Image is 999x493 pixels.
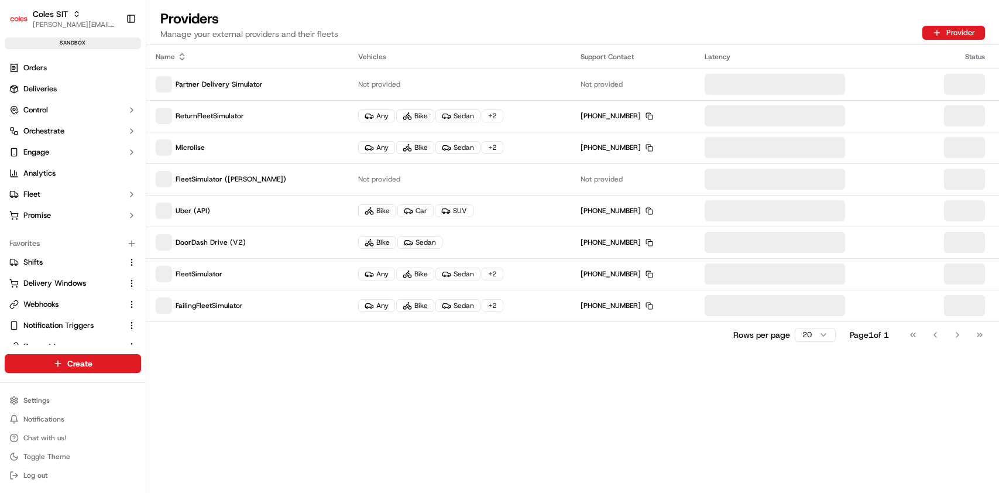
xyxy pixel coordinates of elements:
div: Support Contact [581,52,686,61]
span: Webhooks [23,299,59,310]
div: Bike [396,109,434,122]
div: Latency [705,52,902,61]
div: Page 1 of 1 [850,329,889,341]
span: Orchestrate [23,126,64,136]
span: Microlise [176,143,205,152]
button: Coles SITColes SIT[PERSON_NAME][EMAIL_ADDRESS][PERSON_NAME][DOMAIN_NAME] [5,5,121,33]
a: Delivery Windows [9,278,122,289]
div: Sedan [435,141,480,154]
span: Not provided [581,80,623,89]
a: Notification Triggers [9,320,122,331]
div: Favorites [5,234,141,253]
div: Any [358,268,395,280]
button: Log out [5,467,141,484]
div: Bike [396,299,434,312]
button: Promise [5,206,141,225]
a: Request Logs [9,341,122,352]
div: [PHONE_NUMBER] [581,111,653,121]
p: Manage your external providers and their fleets [160,28,338,40]
div: Any [358,109,395,122]
img: Coles SIT [9,9,28,28]
span: Not provided [358,80,400,89]
span: DoorDash Drive (V2) [176,238,246,247]
div: [PHONE_NUMBER] [581,238,653,247]
span: FleetSimulator [176,269,222,279]
span: Chat with us! [23,433,66,443]
button: Orchestrate [5,122,141,141]
div: sandbox [5,37,141,49]
span: Orders [23,63,47,73]
div: + 2 [482,109,503,122]
div: Vehicles [358,52,562,61]
span: Control [23,105,48,115]
div: Name [156,52,339,61]
div: Any [358,141,395,154]
a: Shifts [9,257,122,268]
span: Uber (API) [176,206,210,215]
span: Notifications [23,415,64,424]
div: Bike [358,204,396,217]
div: Any [358,299,395,312]
span: ReturnFleetSimulator [176,111,244,121]
span: Promise [23,210,51,221]
div: SUV [435,204,473,217]
div: [PHONE_NUMBER] [581,206,653,215]
span: Deliveries [23,84,57,94]
a: Orders [5,59,141,77]
span: Not provided [581,174,623,184]
button: Toggle Theme [5,449,141,465]
a: Webhooks [9,299,122,310]
div: [PHONE_NUMBER] [581,143,653,152]
div: + 2 [482,141,503,154]
div: [PHONE_NUMBER] [581,269,653,279]
button: Delivery Windows [5,274,141,293]
span: Notification Triggers [23,320,94,331]
a: Analytics [5,164,141,183]
span: Not provided [358,174,400,184]
button: Settings [5,392,141,409]
span: FleetSimulator ([PERSON_NAME]) [176,174,286,184]
h1: Providers [160,9,338,28]
div: Bike [358,236,396,249]
button: Fleet [5,185,141,204]
span: Create [67,358,92,369]
button: Notifications [5,411,141,427]
span: Shifts [23,257,43,268]
button: Coles SIT [33,8,68,20]
p: Rows per page [733,329,790,341]
div: Sedan [435,299,480,312]
span: Fleet [23,189,40,200]
button: Request Logs [5,337,141,356]
span: Analytics [23,168,56,179]
span: Toggle Theme [23,452,70,461]
span: Engage [23,147,49,158]
div: Bike [396,268,434,280]
span: Delivery Windows [23,278,86,289]
span: FailingFleetSimulator [176,301,243,310]
button: Chat with us! [5,430,141,446]
span: Settings [23,396,50,405]
span: Request Logs [23,341,70,352]
div: Sedan [397,236,442,249]
div: + 2 [482,268,503,280]
div: Bike [396,141,434,154]
div: Sedan [435,109,480,122]
div: Car [397,204,434,217]
button: Control [5,101,141,119]
button: Engage [5,143,141,162]
div: Sedan [435,268,480,280]
span: Log out [23,471,47,480]
div: Status [921,52,990,61]
button: Create [5,354,141,373]
button: Notification Triggers [5,316,141,335]
span: Partner Delivery Simulator [176,80,263,89]
a: Deliveries [5,80,141,98]
button: Provider [922,26,985,40]
button: Shifts [5,253,141,272]
button: Webhooks [5,295,141,314]
div: + 2 [482,299,503,312]
button: [PERSON_NAME][EMAIL_ADDRESS][PERSON_NAME][DOMAIN_NAME] [33,20,116,29]
div: [PHONE_NUMBER] [581,301,653,310]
